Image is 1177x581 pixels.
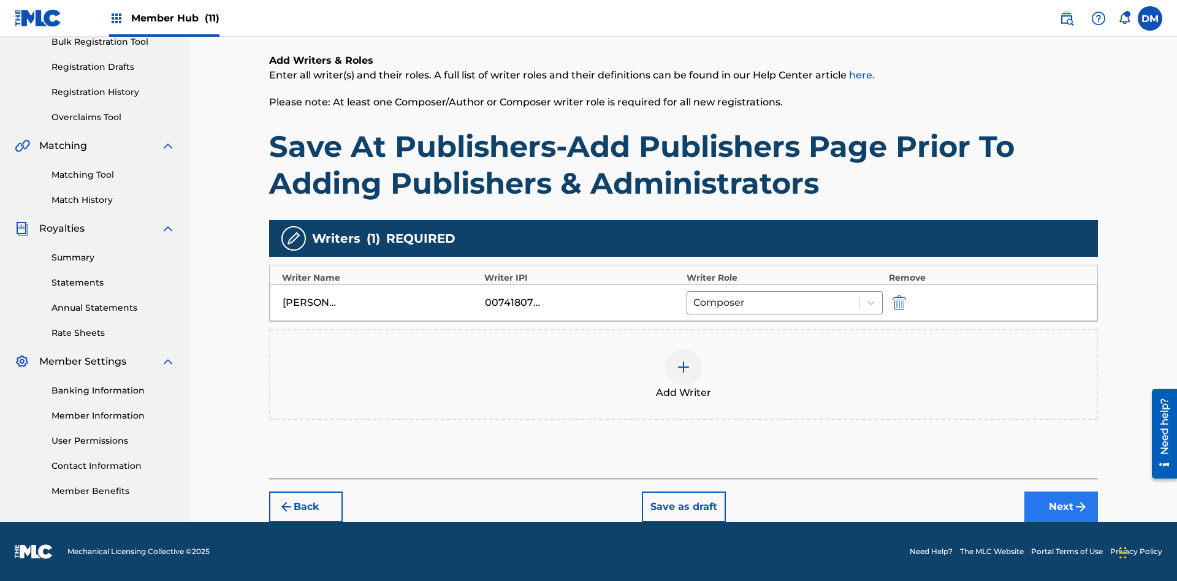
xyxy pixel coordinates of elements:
[269,128,1098,202] h1: Save At Publishers-Add Publishers Page Prior To Adding Publishers & Administrators
[161,139,175,153] img: expand
[39,221,85,236] span: Royalties
[269,69,875,81] span: Enter all writer(s) and their roles. A full list of writer roles and their definitions can be fou...
[1086,6,1111,31] div: Help
[131,11,219,25] span: Member Hub
[51,36,175,48] a: Bulk Registration Tool
[676,360,691,374] img: add
[205,12,219,24] span: (11)
[687,272,883,284] div: Writer Role
[1031,546,1103,557] a: Portal Terms of Use
[51,435,175,447] a: User Permissions
[656,385,711,400] span: Add Writer
[269,53,1098,68] h6: Add Writers & Roles
[15,139,30,153] img: Matching
[642,492,726,522] button: Save as draft
[889,272,1085,284] div: Remove
[51,111,175,124] a: Overclaims Tool
[1091,11,1106,26] img: help
[386,229,455,248] span: REQUIRED
[282,272,478,284] div: Writer Name
[849,69,875,81] a: here.
[51,251,175,264] a: Summary
[312,229,360,248] span: Writers
[51,61,175,74] a: Registration Drafts
[1119,534,1127,571] div: Drag
[1024,492,1098,522] button: Next
[109,11,124,26] img: Top Rightsholders
[15,221,29,236] img: Royalties
[51,169,175,181] a: Matching Tool
[15,544,53,559] img: logo
[279,499,294,514] img: 7ee5dd4eb1f8a8e3ef2f.svg
[51,276,175,289] a: Statements
[1116,522,1177,581] iframe: Chat Widget
[51,302,175,314] a: Annual Statements
[367,229,380,248] span: ( 1 )
[39,139,87,153] span: Matching
[960,546,1024,557] a: The MLC Website
[1073,499,1088,514] img: f7272a7cc735f4ea7f67.svg
[1138,6,1162,31] div: User Menu
[51,485,175,498] a: Member Benefits
[51,86,175,99] a: Registration History
[1110,546,1162,557] a: Privacy Policy
[1118,12,1130,25] div: Notifications
[51,194,175,207] a: Match History
[269,492,343,522] button: Back
[910,546,953,557] a: Need Help?
[1143,384,1177,485] iframe: Resource Center
[51,327,175,340] a: Rate Sheets
[51,460,175,473] a: Contact Information
[51,384,175,397] a: Banking Information
[161,354,175,369] img: expand
[286,231,301,246] img: writers
[484,272,680,284] div: Writer IPI
[67,546,210,557] span: Mechanical Licensing Collective © 2025
[39,354,126,369] span: Member Settings
[269,96,783,108] span: Please note: At least one Composer/Author or Composer writer role is required for all new registr...
[15,354,29,369] img: Member Settings
[893,295,906,310] img: 12a2ab48e56ec057fbd8.svg
[51,409,175,422] a: Member Information
[1059,11,1074,26] img: search
[161,221,175,236] img: expand
[15,9,62,27] img: MLC Logo
[1054,6,1079,31] a: Public Search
